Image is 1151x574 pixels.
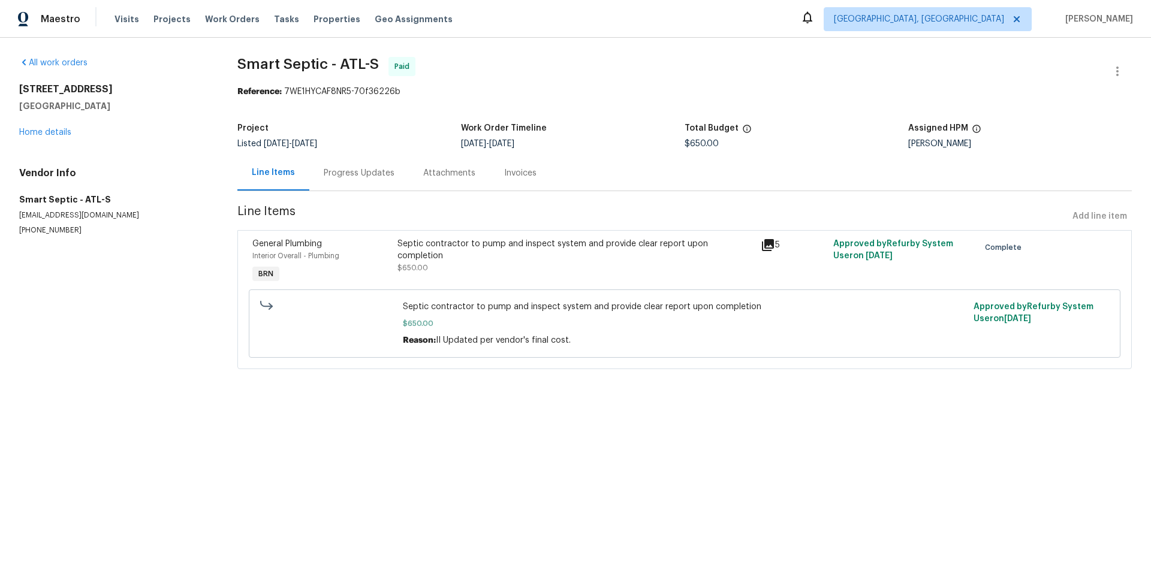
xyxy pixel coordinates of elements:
div: Septic contractor to pump and inspect system and provide clear report upon completion [397,238,754,262]
span: The hpm assigned to this work order. [972,124,981,140]
a: All work orders [19,59,88,67]
h5: Smart Septic - ATL-S [19,194,209,206]
span: The total cost of line items that have been proposed by Opendoor. This sum includes line items th... [742,124,752,140]
div: Line Items [252,167,295,179]
span: Approved by Refurby System User on [833,240,953,260]
div: 5 [761,238,826,252]
p: [EMAIL_ADDRESS][DOMAIN_NAME] [19,210,209,220]
span: Work Orders [205,13,260,25]
span: [DATE] [489,140,514,148]
h5: [GEOGRAPHIC_DATA] [19,100,209,112]
p: [PHONE_NUMBER] [19,225,209,235]
div: Attachments [423,167,475,179]
span: $650.00 [403,318,966,330]
span: [PERSON_NAME] [1060,13,1133,25]
h2: [STREET_ADDRESS] [19,83,209,95]
div: Invoices [504,167,537,179]
span: - [264,140,317,148]
span: Reason: [403,336,436,345]
h5: Assigned HPM [908,124,968,132]
h5: Total Budget [685,124,739,132]
span: Paid [394,61,414,72]
h5: Work Order Timeline [461,124,547,132]
h4: Vendor Info [19,167,209,179]
span: [DATE] [264,140,289,148]
span: II Updated per vendor's final cost. [436,336,571,345]
span: Projects [153,13,191,25]
span: Tasks [274,15,299,23]
span: $650.00 [685,140,719,148]
span: $650.00 [397,264,428,271]
span: Interior Overall - Plumbing [252,252,339,259]
span: [GEOGRAPHIC_DATA], [GEOGRAPHIC_DATA] [834,13,1004,25]
span: Properties [314,13,360,25]
h5: Project [237,124,269,132]
span: [DATE] [461,140,486,148]
span: [DATE] [866,252,893,260]
span: Complete [985,241,1026,253]
span: Smart Septic - ATL-S [237,57,379,71]
span: Septic contractor to pump and inspect system and provide clear report upon completion [403,301,966,313]
span: BRN [254,268,278,280]
span: - [461,140,514,148]
span: Geo Assignments [375,13,453,25]
span: Maestro [41,13,80,25]
b: Reference: [237,87,282,96]
span: [DATE] [292,140,317,148]
span: Approved by Refurby System User on [974,303,1093,323]
span: Visits [115,13,139,25]
span: Listed [237,140,317,148]
div: 7WE1HYCAF8NR5-70f36226b [237,86,1132,98]
div: Progress Updates [324,167,394,179]
span: [DATE] [1004,315,1031,323]
div: [PERSON_NAME] [908,140,1132,148]
a: Home details [19,128,71,137]
span: Line Items [237,206,1068,228]
span: General Plumbing [252,240,322,248]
